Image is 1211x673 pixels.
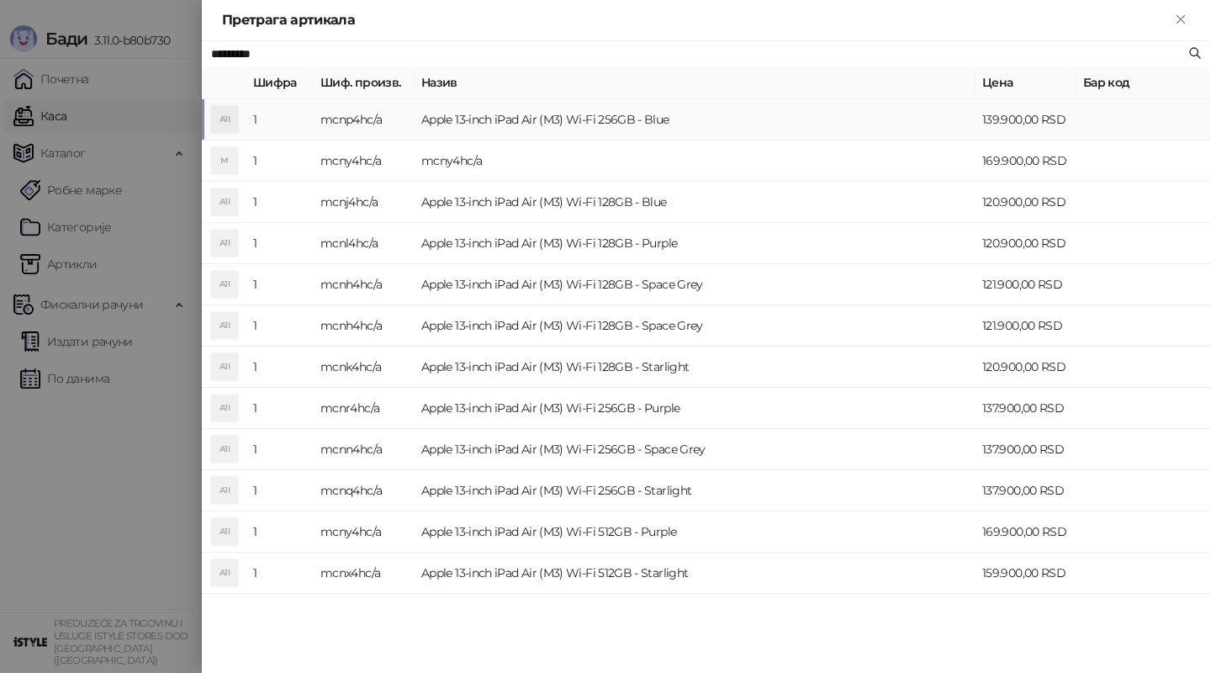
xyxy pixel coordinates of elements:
[976,553,1076,594] td: 159.900,00 RSD
[415,553,976,594] td: Apple 13-inch iPad Air (M3) Wi-Fi 512GB - Starlight
[222,10,1171,30] div: Претрага артикала
[415,470,976,511] td: Apple 13-inch iPad Air (M3) Wi-Fi 256GB - Starlight
[246,388,314,429] td: 1
[246,305,314,347] td: 1
[246,264,314,305] td: 1
[314,305,415,347] td: mcnh4hc/a
[211,477,238,504] div: A1I
[314,511,415,553] td: mcny4hc/a
[415,223,976,264] td: Apple 13-inch iPad Air (M3) Wi-Fi 128GB - Purple
[314,182,415,223] td: mcnj4hc/a
[1076,66,1211,99] th: Бар код
[246,347,314,388] td: 1
[246,182,314,223] td: 1
[211,230,238,257] div: A1I
[314,264,415,305] td: mcnh4hc/a
[976,182,1076,223] td: 120.900,00 RSD
[415,182,976,223] td: Apple 13-inch iPad Air (M3) Wi-Fi 128GB - Blue
[314,99,415,140] td: mcnp4hc/a
[211,312,238,339] div: A1I
[314,223,415,264] td: mcnl4hc/a
[976,305,1076,347] td: 121.900,00 RSD
[976,66,1076,99] th: Цена
[314,66,415,99] th: Шиф. произв.
[415,305,976,347] td: Apple 13-inch iPad Air (M3) Wi-Fi 128GB - Space Grey
[211,395,238,421] div: A1I
[976,347,1076,388] td: 120.900,00 RSD
[246,99,314,140] td: 1
[976,99,1076,140] td: 139.900,00 RSD
[976,388,1076,429] td: 137.900,00 RSD
[415,429,976,470] td: Apple 13-inch iPad Air (M3) Wi-Fi 256GB - Space Grey
[415,264,976,305] td: Apple 13-inch iPad Air (M3) Wi-Fi 128GB - Space Grey
[314,470,415,511] td: mcnq4hc/a
[246,140,314,182] td: 1
[415,347,976,388] td: Apple 13-inch iPad Air (M3) Wi-Fi 128GB - Starlight
[976,264,1076,305] td: 121.900,00 RSD
[976,223,1076,264] td: 120.900,00 RSD
[211,559,238,586] div: A1I
[976,470,1076,511] td: 137.900,00 RSD
[976,140,1076,182] td: 169.900,00 RSD
[246,429,314,470] td: 1
[314,140,415,182] td: mcny4hc/a
[415,140,976,182] td: mcny4hc/a
[246,511,314,553] td: 1
[211,353,238,380] div: A1I
[415,388,976,429] td: Apple 13-inch iPad Air (M3) Wi-Fi 256GB - Purple
[211,518,238,545] div: A1I
[976,429,1076,470] td: 137.900,00 RSD
[246,223,314,264] td: 1
[976,511,1076,553] td: 169.900,00 RSD
[314,388,415,429] td: mcnr4hc/a
[415,99,976,140] td: Apple 13-inch iPad Air (M3) Wi-Fi 256GB - Blue
[211,271,238,298] div: A1I
[211,147,238,174] div: M
[415,511,976,553] td: Apple 13-inch iPad Air (M3) Wi-Fi 512GB - Purple
[246,66,314,99] th: Шифра
[415,66,976,99] th: Назив
[314,429,415,470] td: mcnn4hc/a
[246,470,314,511] td: 1
[211,436,238,463] div: A1I
[314,347,415,388] td: mcnk4hc/a
[314,553,415,594] td: mcnx4hc/a
[1171,10,1191,30] button: Close
[211,106,238,133] div: A1I
[246,553,314,594] td: 1
[211,188,238,215] div: A1I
